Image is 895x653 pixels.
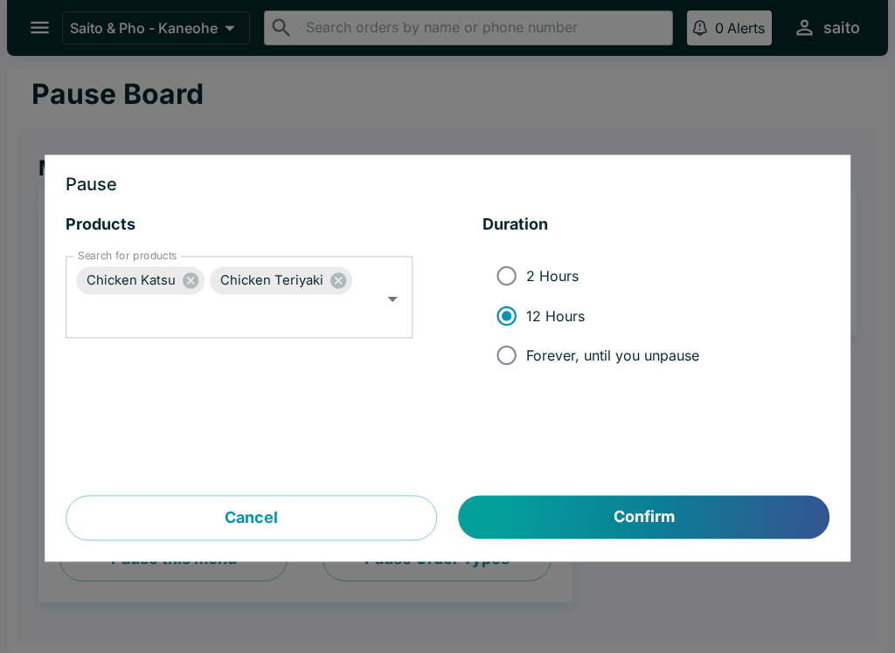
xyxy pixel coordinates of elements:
[526,307,585,325] span: 12 Hours
[66,176,829,194] h3: Pause
[76,271,186,291] span: Chicken Katsu
[459,496,829,540] button: Confirm
[526,347,699,364] span: Forever, until you unpause
[78,249,177,264] label: Search for products
[210,267,352,295] div: Chicken Teriyaki
[482,215,829,236] h5: Duration
[379,285,406,313] button: Open
[66,215,413,236] h5: Products
[66,496,437,541] button: Cancel
[76,267,205,295] div: Chicken Katsu
[526,267,579,285] span: 2 Hours
[210,271,334,291] span: Chicken Teriyaki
